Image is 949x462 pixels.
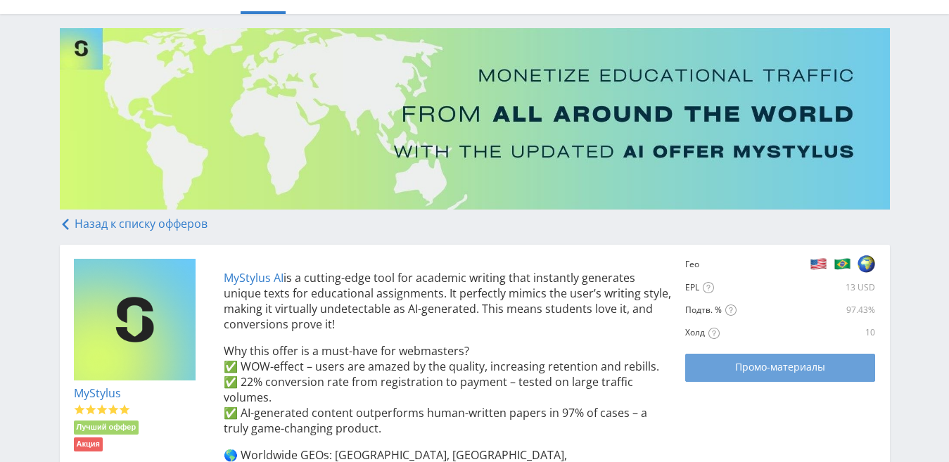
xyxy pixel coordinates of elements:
img: f6d4d8a03f8825964ffc357a2a065abb.png [834,255,851,273]
p: is a cutting-edge tool for academic writing that instantly generates unique texts for educational... [224,270,672,332]
div: 10 [814,327,875,338]
img: b2e5cb7c326a8f2fba0c03a72091f869.png [810,255,827,273]
a: Назад к списку офферов [60,216,208,231]
div: Холд [685,327,811,339]
img: 8ccb95d6cbc0ca5a259a7000f084d08e.png [858,255,875,273]
a: MyStylus AI [224,270,284,285]
div: Подтв. % [685,304,811,316]
li: Лучший оффер [74,421,139,435]
div: EPL [685,282,730,294]
p: Why this offer is a must-have for webmasters? ✅ WOW-effect – users are amazed by the quality, inc... [224,343,672,436]
img: Banner [60,28,890,210]
img: e836bfbd110e4da5150580c9a99ecb16.png [74,259,196,381]
span: Промо-материалы [735,361,825,373]
a: MyStylus [74,385,121,401]
div: 97.43% [814,304,875,316]
a: Промо-материалы [685,354,875,382]
div: 13 USD [733,282,875,293]
div: Гео [685,259,730,270]
li: Акция [74,437,103,451]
